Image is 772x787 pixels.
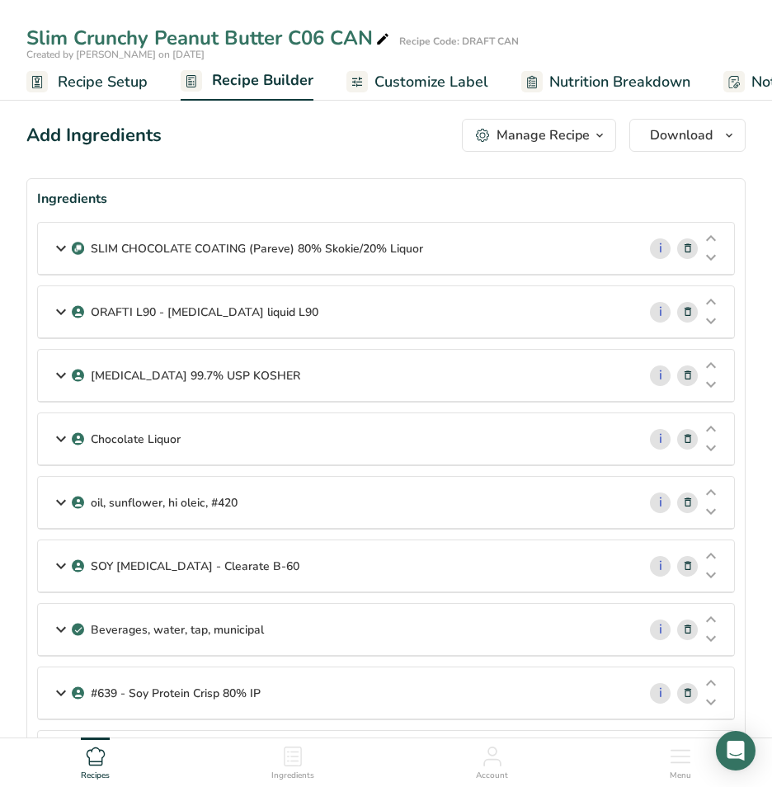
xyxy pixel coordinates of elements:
[650,556,671,577] a: i
[91,558,299,575] p: SOY [MEDICAL_DATA] - Clearate B-60
[26,122,162,149] div: Add Ingredients
[91,431,181,448] p: Chocolate Liquor
[38,540,734,592] div: SOY [MEDICAL_DATA] - Clearate B-60 i
[716,731,756,771] div: Open Intercom Messenger
[629,119,746,152] button: Download
[38,731,734,783] div: Supro 320 Soy Protein Isolate i
[650,620,671,640] a: i
[72,243,84,255] img: Sub Recipe
[271,738,314,783] a: Ingredients
[670,770,691,782] span: Menu
[38,477,734,529] div: oil, sunflower, hi oleic, #420 i
[38,286,734,338] div: ORAFTI L90 - [MEDICAL_DATA] liquid L90 i
[462,119,616,152] button: Manage Recipe
[399,34,519,49] div: Recipe Code: DRAFT CAN
[521,64,690,101] a: Nutrition Breakdown
[497,125,590,145] div: Manage Recipe
[26,64,148,101] a: Recipe Setup
[650,683,671,704] a: i
[81,738,110,783] a: Recipes
[81,770,110,782] span: Recipes
[38,667,734,719] div: #639 - Soy Protein Crisp 80% IP i
[38,413,734,465] div: Chocolate Liquor i
[58,71,148,93] span: Recipe Setup
[91,494,238,511] p: oil, sunflower, hi oleic, #420
[374,71,488,93] span: Customize Label
[650,238,671,259] a: i
[26,48,205,61] span: Created by [PERSON_NAME] on [DATE]
[212,69,313,92] span: Recipe Builder
[91,240,423,257] p: SLIM CHOCOLATE COATING (Pareve) 80% Skokie/20% Liquor
[650,492,671,513] a: i
[91,367,300,384] p: [MEDICAL_DATA] 99.7% USP KOSHER
[38,223,734,275] div: Sub Recipe SLIM CHOCOLATE COATING (Pareve) 80% Skokie/20% Liquor i
[26,23,393,53] div: Slim Crunchy Peanut Butter C06 CAN
[650,125,713,145] span: Download
[346,64,488,101] a: Customize Label
[91,304,318,321] p: ORAFTI L90 - [MEDICAL_DATA] liquid L90
[38,350,734,402] div: [MEDICAL_DATA] 99.7% USP KOSHER i
[91,685,261,702] p: #639 - Soy Protein Crisp 80% IP
[476,738,508,783] a: Account
[37,189,735,209] div: Ingredients
[650,365,671,386] a: i
[91,621,264,639] p: Beverages, water, tap, municipal
[181,62,313,101] a: Recipe Builder
[476,770,508,782] span: Account
[650,429,671,450] a: i
[650,302,671,323] a: i
[38,604,734,656] div: Beverages, water, tap, municipal i
[271,770,314,782] span: Ingredients
[549,71,690,93] span: Nutrition Breakdown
